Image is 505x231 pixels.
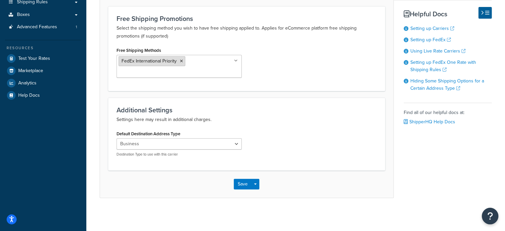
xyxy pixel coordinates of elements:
button: Open Resource Center [482,208,498,224]
label: Default Destination Address Type [117,131,180,136]
a: Using Live Rate Carriers [410,48,465,55]
button: Save [234,179,252,189]
a: Help Docs [5,89,81,101]
span: 1 [76,24,77,30]
a: Test Your Rates [5,53,81,64]
a: Boxes [5,9,81,21]
a: Marketplace [5,65,81,77]
span: Boxes [17,12,30,18]
span: FedEx International Priority [122,58,177,64]
a: Hiding Some Shipping Options for a Certain Address Type [410,77,484,92]
span: Help Docs [18,93,40,98]
p: Select the shipping method you wish to have free shipping applied to. Applies for eCommerce platf... [117,24,377,40]
h3: Helpful Docs [404,10,492,18]
p: Destination Type to use with this carrier [117,152,242,157]
button: Hide Help Docs [478,7,492,19]
a: ShipperHQ Help Docs [404,118,455,125]
a: Setting up FedEx [410,36,451,43]
span: Marketplace [18,68,43,74]
li: Advanced Features [5,21,81,33]
h3: Free Shipping Promotions [117,15,377,22]
a: Advanced Features1 [5,21,81,33]
span: Test Your Rates [18,56,50,61]
span: Advanced Features [17,24,57,30]
div: Find all of our helpful docs at: [404,103,492,127]
a: Setting up FedEx One Rate with Shipping Rules [410,59,476,73]
span: Analytics [18,80,37,86]
a: Analytics [5,77,81,89]
a: Setting up Carriers [410,25,454,32]
h3: Additional Settings [117,106,377,114]
label: Free Shipping Methods [117,48,161,53]
div: Resources [5,45,81,51]
p: Settings here may result in additional charges. [117,116,377,124]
